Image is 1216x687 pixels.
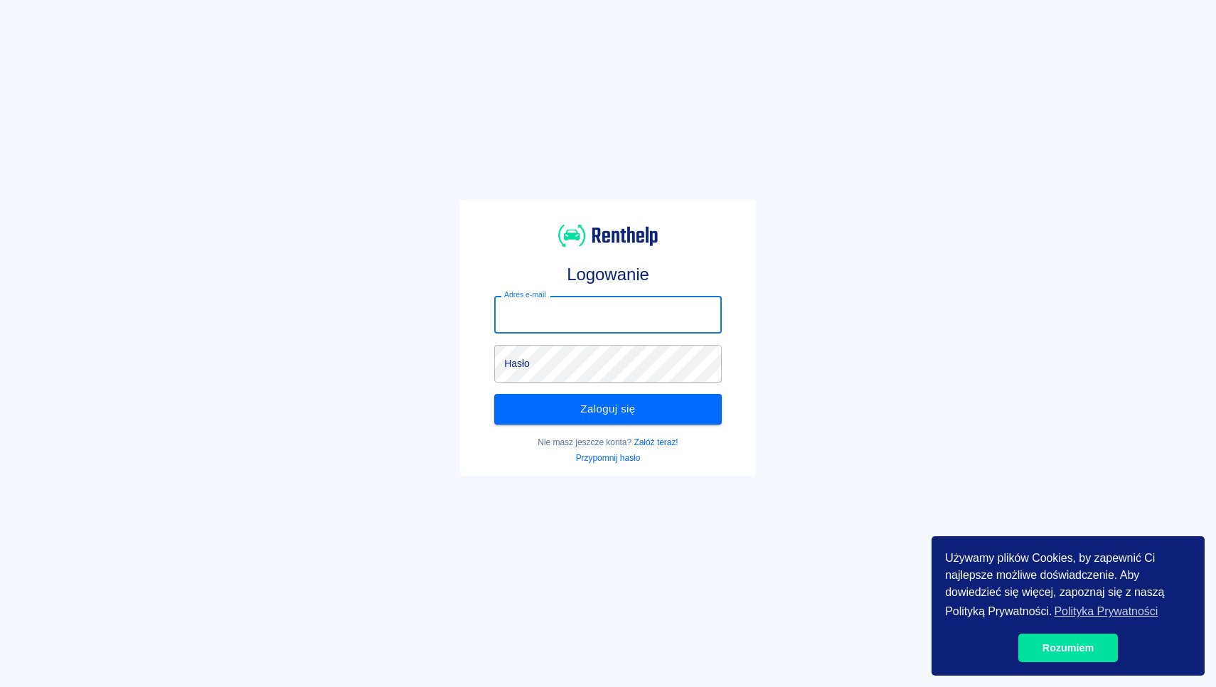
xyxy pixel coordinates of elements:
[494,265,722,284] h3: Logowanie
[494,394,722,424] button: Zaloguj się
[634,437,678,447] a: Załóż teraz!
[504,289,545,300] label: Adres e-mail
[1018,634,1118,662] a: dismiss cookie message
[558,223,658,249] img: Renthelp logo
[932,536,1205,676] div: cookieconsent
[576,453,641,463] a: Przypomnij hasło
[1052,601,1160,622] a: learn more about cookies
[945,550,1191,622] span: Używamy plików Cookies, by zapewnić Ci najlepsze możliwe doświadczenie. Aby dowiedzieć się więcej...
[494,436,722,449] p: Nie masz jeszcze konta?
